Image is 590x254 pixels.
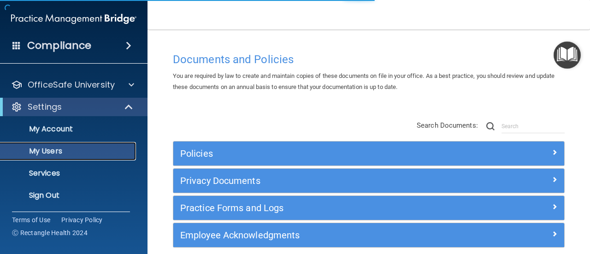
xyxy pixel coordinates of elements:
[180,230,460,240] h5: Employee Acknowledgments
[180,203,460,213] h5: Practice Forms and Logs
[11,79,134,90] a: OfficeSafe University
[180,146,557,161] a: Policies
[180,173,557,188] a: Privacy Documents
[12,228,88,237] span: Ⓒ Rectangle Health 2024
[180,148,460,159] h5: Policies
[417,121,478,130] span: Search Documents:
[28,79,115,90] p: OfficeSafe University
[173,72,555,90] span: You are required by law to create and maintain copies of these documents on file in your office. ...
[6,191,132,200] p: Sign Out
[61,215,103,224] a: Privacy Policy
[6,147,132,156] p: My Users
[6,124,132,134] p: My Account
[554,41,581,69] button: Open Resource Center
[501,119,565,133] input: Search
[27,39,91,52] h4: Compliance
[11,101,134,112] a: Settings
[12,215,50,224] a: Terms of Use
[180,228,557,242] a: Employee Acknowledgments
[180,201,557,215] a: Practice Forms and Logs
[180,176,460,186] h5: Privacy Documents
[28,101,62,112] p: Settings
[173,53,565,65] h4: Documents and Policies
[486,122,495,130] img: ic-search.3b580494.png
[6,169,132,178] p: Services
[11,10,136,28] img: PMB logo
